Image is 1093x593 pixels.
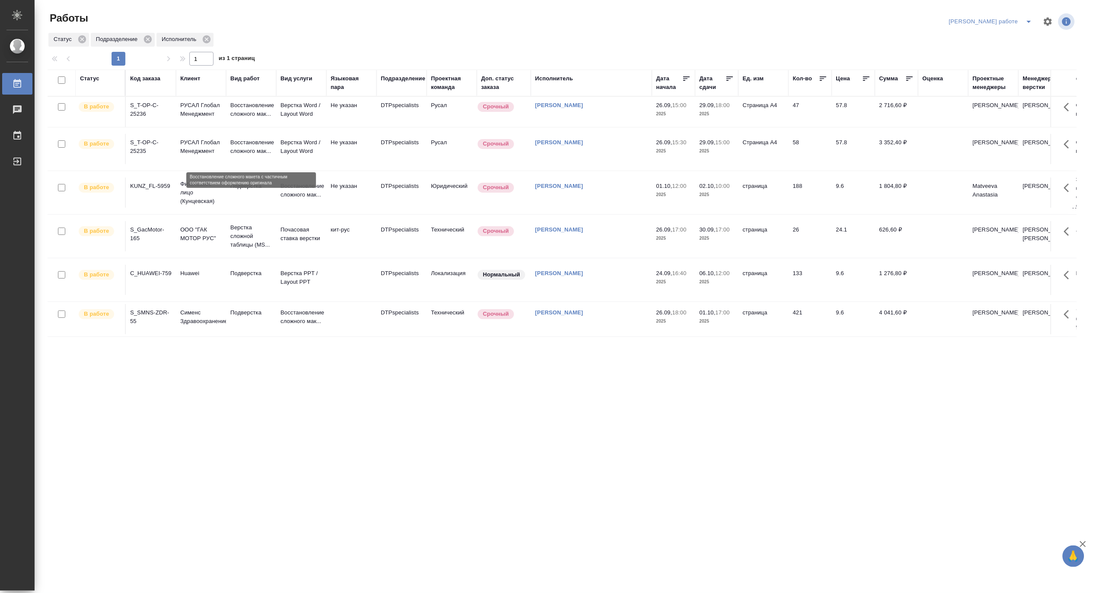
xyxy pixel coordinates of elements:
p: Статус [54,35,75,44]
p: Верстка Word / Layout Word [281,138,322,155]
p: 2025 [656,110,691,118]
p: 06.10, [700,270,716,276]
p: 2025 [656,234,691,243]
p: [PERSON_NAME], [PERSON_NAME] [1023,225,1064,243]
div: Исполнитель [535,74,573,83]
div: Ед. изм [743,74,764,83]
p: 26.09, [656,139,672,146]
p: Нормальный [483,270,520,279]
div: S_T-OP-C-25235 [130,138,172,155]
div: Вид услуги [281,74,313,83]
p: [PERSON_NAME] [1023,308,1064,317]
p: 26.09, [656,309,672,316]
td: 9.6 [832,304,875,334]
div: Исполнитель выполняет работу [78,308,121,320]
p: 18:00 [716,102,730,108]
td: 9.6 [832,265,875,295]
button: Здесь прячутся важные кнопки [1059,265,1080,285]
div: Исполнитель выполняет работу [78,101,121,113]
td: Локализация [427,265,477,295]
button: Здесь прячутся важные кнопки [1059,178,1080,198]
span: Посмотреть информацию [1058,13,1077,30]
p: Срочный [483,227,509,235]
div: Менеджеры верстки [1023,74,1064,92]
p: 24.09, [656,270,672,276]
p: [PERSON_NAME] [1023,138,1064,147]
p: Почасовая ставка верстки [281,225,322,243]
p: 2025 [656,317,691,326]
p: В работе [84,227,109,235]
div: S_T-OP-C-25236 [130,101,172,118]
p: 2025 [700,190,734,199]
div: Исполнитель выполняет работу [78,269,121,281]
p: В работе [84,140,109,148]
td: [PERSON_NAME] [968,134,1019,164]
button: Здесь прячутся важные кнопки [1059,221,1080,242]
p: Верстка PPT / Layout PPT [281,269,322,286]
p: Восстановление сложного мак... [230,138,272,155]
span: 🙏 [1066,547,1081,565]
span: из 1 страниц [219,53,255,66]
p: 17:00 [716,226,730,233]
td: 47 [789,97,832,127]
p: Восстановление сложного мак... [281,308,322,326]
p: Подверстка [230,269,272,278]
div: Проектная команда [431,74,473,92]
p: Huawei [180,269,222,278]
button: Здесь прячутся важные кнопки [1059,134,1080,155]
p: Верстка сложной таблицы (MS... [230,223,272,249]
div: Доп. статус заказа [481,74,527,92]
a: [PERSON_NAME] [535,102,583,108]
td: DTPspecialists [377,265,427,295]
p: 29.09, [700,139,716,146]
a: [PERSON_NAME] [535,270,583,276]
td: DTPspecialists [377,178,427,208]
p: 17:00 [716,309,730,316]
p: Подверстка [230,182,272,190]
p: В работе [84,270,109,279]
td: 1 276,80 ₽ [875,265,918,295]
p: Срочный [483,102,509,111]
td: страница [738,265,789,295]
p: Срочный [483,140,509,148]
div: S_SMNS-ZDR-55 [130,308,172,326]
td: 57.8 [832,97,875,127]
p: РУСАЛ Глобал Менеджмент [180,101,222,118]
td: 626,60 ₽ [875,221,918,251]
p: В работе [84,102,109,111]
td: кит-рус [326,221,377,251]
p: 2025 [700,317,734,326]
p: 10:00 [716,183,730,189]
p: Исполнитель [162,35,199,44]
p: 18:00 [672,309,687,316]
div: Проектные менеджеры [973,74,1014,92]
div: split button [947,15,1038,29]
td: Matveeva Anastasia [968,178,1019,208]
td: 26 [789,221,832,251]
p: [PERSON_NAME] [1023,269,1064,278]
p: Срочный [483,310,509,318]
div: Статус [48,33,89,47]
div: KUNZ_FL-5959 [130,182,172,190]
button: Здесь прячутся важные кнопки [1059,304,1080,325]
p: ООО "ГАК МОТОР РУС" [180,225,222,243]
td: DTPspecialists [377,97,427,127]
div: Кол-во [793,74,812,83]
div: Языковая пара [331,74,372,92]
p: В работе [84,183,109,192]
a: [PERSON_NAME] [535,309,583,316]
p: 26.09, [656,102,672,108]
td: 421 [789,304,832,334]
p: Сименс Здравоохранение [180,308,222,326]
a: [PERSON_NAME] [535,139,583,146]
td: страница [738,221,789,251]
td: 57.8 [832,134,875,164]
p: 17:00 [672,226,687,233]
p: 15:00 [672,102,687,108]
td: 2 716,60 ₽ [875,97,918,127]
p: 02.10, [700,183,716,189]
p: [PERSON_NAME] [1023,101,1064,110]
p: Подверстка [230,308,272,317]
p: [PERSON_NAME] [1023,182,1064,190]
p: 01.10, [656,183,672,189]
